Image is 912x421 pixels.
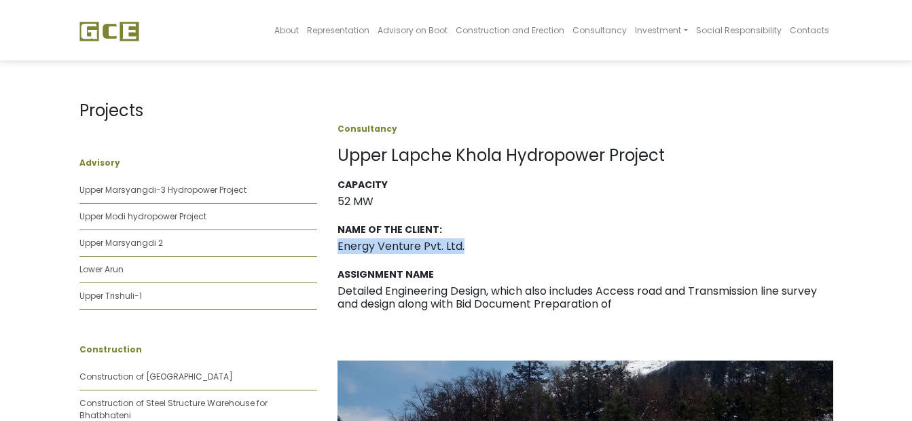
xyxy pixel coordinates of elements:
[338,224,833,236] h3: Name of the Client:
[338,269,833,280] h3: Assignment Name
[270,4,303,56] a: About
[338,285,833,310] h3: Detailed Engineering Design, which also includes Access road and Transmission line survey and des...
[79,210,206,222] a: Upper Modi hydropower Project
[456,24,564,36] span: Construction and Erection
[338,240,833,253] h3: Energy Venture Pvt. Ltd.
[790,24,829,36] span: Contacts
[79,344,317,356] p: Construction
[303,4,373,56] a: Representation
[79,21,139,41] img: GCE Group
[79,290,142,301] a: Upper Trishuli-1
[338,123,833,135] p: Consultancy
[692,4,786,56] a: Social Responsibility
[572,24,627,36] span: Consultancy
[307,24,369,36] span: Representation
[635,24,681,36] span: Investment
[786,4,833,56] a: Contacts
[79,184,247,196] a: Upper Marsyangdi-3 Hydropower Project
[79,157,317,169] p: Advisory
[338,146,833,166] h1: Upper Lapche Khola Hydropower Project
[79,98,317,123] p: Projects
[338,195,833,208] h3: 52 MW
[79,263,124,275] a: Lower Arun
[79,371,233,382] a: Construction of [GEOGRAPHIC_DATA]
[378,24,448,36] span: Advisory on Boot
[338,179,833,191] h3: Capacity
[373,4,452,56] a: Advisory on Boot
[79,237,163,249] a: Upper Marsyangdi 2
[568,4,631,56] a: Consultancy
[631,4,691,56] a: Investment
[274,24,299,36] span: About
[79,397,268,421] a: Construction of Steel Structure Warehouse for Bhatbhateni
[452,4,568,56] a: Construction and Erection
[696,24,782,36] span: Social Responsibility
